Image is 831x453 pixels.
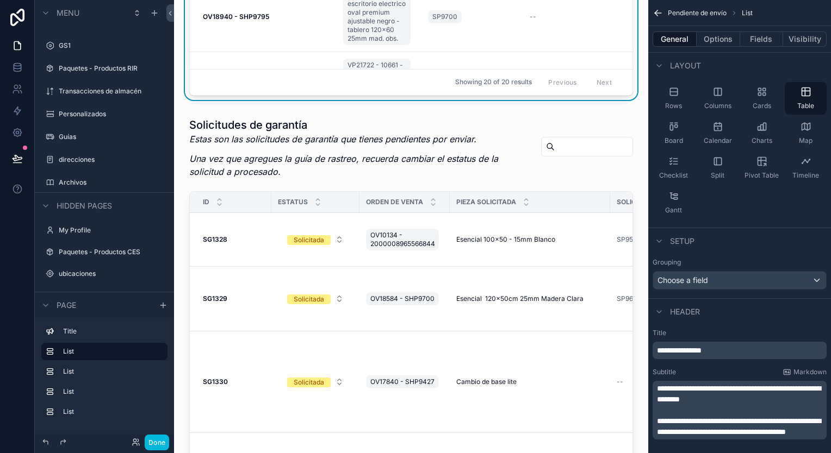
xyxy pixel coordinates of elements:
[752,136,772,145] span: Charts
[697,117,739,149] button: Calendar
[59,64,161,73] label: Paquetes - Productos RIR
[704,102,731,110] span: Columns
[670,306,700,317] span: Header
[785,82,827,115] button: Table
[653,32,697,47] button: General
[697,152,739,184] button: Split
[57,8,79,18] span: Menu
[59,87,161,96] label: Transacciones de almacén
[653,368,676,376] label: Subtitle
[670,60,701,71] span: Layout
[530,12,536,21] span: --
[697,82,739,115] button: Columns
[653,258,681,267] label: Grouping
[278,198,308,206] span: Estatus
[740,32,784,47] button: Fields
[741,117,783,149] button: Charts
[59,248,161,256] label: Paquetes - Productos CES
[799,136,813,145] span: Map
[741,82,783,115] button: Cards
[797,102,814,110] span: Table
[785,117,827,149] button: Map
[203,198,209,206] span: ID
[59,133,161,141] label: Guías
[711,171,724,180] span: Split
[456,198,516,206] span: Pieza solicitada
[59,155,161,164] label: direcciones
[63,327,159,336] label: Title
[59,178,161,187] label: Archivos
[428,10,462,23] a: SP9700
[745,171,779,180] span: Pivot Table
[343,59,411,98] a: VP21722 - 10661 - base de monitor chico 50x22x12.5 - 25mm negro
[658,275,708,285] span: Choose a field
[59,110,161,118] label: Personalizados
[203,12,269,21] strong: OV18940 - SHP9795
[665,102,682,110] span: Rows
[670,236,694,247] span: Setup
[741,152,783,184] button: Pivot Table
[653,381,827,439] div: scrollable content
[145,435,169,450] button: Done
[57,300,76,311] span: Page
[59,269,161,278] label: ubicaciones
[783,32,827,47] button: Visibility
[63,407,159,416] label: List
[783,368,827,376] a: Markdown
[348,61,406,96] span: VP21722 - 10661 - base de monitor chico 50x22x12.5 - 25mm negro
[753,102,771,110] span: Cards
[785,152,827,184] button: Timeline
[455,78,532,86] span: Showing 20 of 20 results
[63,387,159,396] label: List
[35,318,174,431] div: scrollable content
[653,152,694,184] button: Checklist
[697,32,740,47] button: Options
[742,9,753,17] span: List
[653,271,827,290] button: Choose a field
[57,200,112,211] span: Hidden pages
[665,206,682,215] span: Gantt
[63,367,159,376] label: List
[659,171,688,180] span: Checklist
[617,198,698,206] span: Solicitud producción
[668,9,727,17] span: Pendiente de envío
[59,41,161,50] label: GS1
[653,329,827,337] label: Title
[665,136,683,145] span: Board
[792,171,819,180] span: Timeline
[704,136,732,145] span: Calendar
[59,226,161,235] label: My Profile
[793,368,827,376] span: Markdown
[653,82,694,115] button: Rows
[653,186,694,219] button: Gantt
[653,342,827,359] div: scrollable content
[653,117,694,149] button: Board
[366,198,423,206] span: Orden de venta
[432,12,457,21] span: SP9700
[63,347,159,356] label: List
